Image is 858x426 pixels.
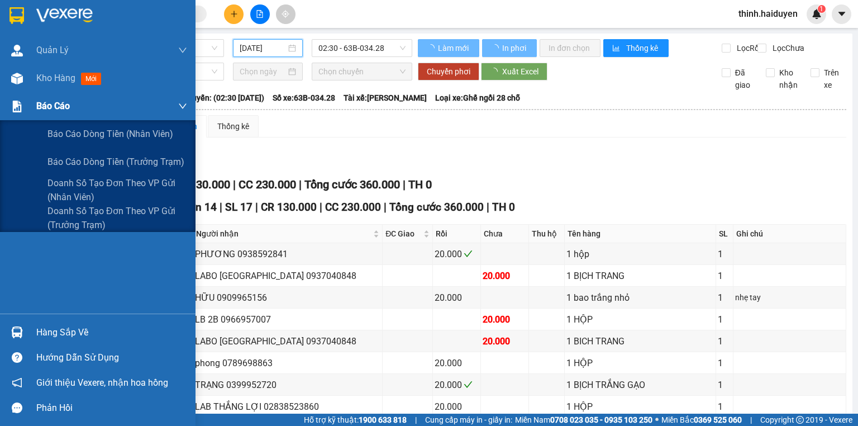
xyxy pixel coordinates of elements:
span: Giới thiệu Vexere, nhận hoa hồng [36,376,168,390]
div: 1 HỘP [566,400,714,414]
div: LABO [GEOGRAPHIC_DATA] 0937040848 [195,334,380,348]
span: | [220,201,222,214]
div: nhẹ tay [735,291,844,304]
div: 1 [718,400,731,414]
span: message [12,403,22,413]
th: Rồi [433,225,481,243]
div: 20.000 [435,291,479,305]
span: Doanh số tạo đơn theo VP gửi (trưởng trạm) [47,204,187,232]
div: 1 [718,356,731,370]
span: TH 0 [492,201,515,214]
span: | [487,201,489,214]
span: Trên xe [819,67,847,91]
span: plus [230,10,238,18]
div: 20.000 [483,313,527,326]
th: SL [716,225,733,243]
div: 1 [718,378,731,392]
span: Chọn chuyến [318,63,406,80]
img: logo-vxr [9,7,24,24]
div: TRẠNG 0399952720 [195,378,380,392]
div: HỮU 0909965156 [195,291,380,305]
span: Báo cáo dòng tiền (nhân viên) [47,127,173,141]
th: Tên hàng [565,225,717,243]
span: aim [282,10,289,18]
span: Thống kê [626,42,660,54]
div: 20.000 [483,334,527,348]
img: solution-icon [11,101,23,112]
div: 1 hộp [566,247,714,261]
img: warehouse-icon [11,326,23,338]
span: ĐC Giao [385,228,421,240]
span: mới [81,73,101,85]
span: question-circle [12,352,22,363]
span: Báo cáo [36,99,70,113]
div: 20.000 [435,400,479,414]
span: check [464,249,473,258]
button: Làm mới [418,39,479,57]
div: Hàng sắp về [36,324,187,341]
div: 1 [718,247,731,261]
span: loading [427,44,436,52]
button: caret-down [832,4,851,24]
div: 20.000 [483,269,527,283]
div: LABO [GEOGRAPHIC_DATA] 0937040848 [195,269,380,283]
button: bar-chartThống kê [603,39,669,57]
span: | [750,414,752,426]
div: 20.000 [435,247,479,261]
strong: 0369 525 060 [694,415,742,424]
span: CC 230.000 [325,201,381,214]
span: SL 17 [225,201,252,214]
span: loading [490,68,502,75]
span: Lọc Chưa [768,42,806,54]
span: Doanh số tạo đơn theo VP gửi (nhân viên) [47,176,187,204]
span: Tài xế: [PERSON_NAME] [344,92,427,104]
button: plus [224,4,244,24]
div: 1 [718,269,731,283]
span: | [299,178,302,191]
div: Hướng dẫn sử dụng [36,349,187,366]
span: Loại xe: Ghế ngồi 28 chỗ [435,92,520,104]
input: 13/09/2025 [240,42,285,54]
span: TH 0 [408,178,432,191]
div: 1 [718,291,731,305]
span: Tổng cước 360.000 [304,178,400,191]
span: Số xe: 63B-034.28 [273,92,335,104]
span: Đơn 14 [181,201,217,214]
span: Chuyến: (02:30 [DATE]) [183,92,264,104]
button: file-add [250,4,270,24]
span: Miền Bắc [661,414,742,426]
span: Kho nhận [775,67,802,91]
span: down [178,102,187,111]
span: Cung cấp máy in - giấy in: [425,414,512,426]
span: bar-chart [612,44,622,53]
strong: 0708 023 035 - 0935 103 250 [550,415,652,424]
span: In phơi [502,42,528,54]
sup: 1 [818,5,826,13]
span: Tổng cước 360.000 [389,201,484,214]
div: Phản hồi [36,400,187,416]
span: | [255,201,258,214]
div: phong 0789698863 [195,356,380,370]
span: Người nhận [196,228,371,240]
div: 20.000 [435,356,479,370]
span: Làm mới [438,42,470,54]
span: | [233,178,236,191]
span: thinh.haiduyen [730,7,807,21]
span: CC 230.000 [239,178,296,191]
div: 1 HỘP [566,313,714,326]
div: LAB THẮNG LỢI 02838523860 [195,400,380,414]
span: notification [12,377,22,388]
span: | [415,414,417,426]
div: 1 [718,334,731,348]
input: Chọn ngày [240,65,285,78]
div: 20.000 [435,378,479,392]
th: Chưa [481,225,529,243]
div: LB 2B 0966957007 [195,313,380,326]
button: Xuất Excel [481,63,547,81]
span: | [403,178,406,191]
div: 1 bao trắng nhỏ [566,291,714,305]
span: ⚪️ [655,418,659,422]
span: Xuất Excel [502,65,538,78]
span: down [178,46,187,55]
span: Quản Lý [36,43,69,57]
